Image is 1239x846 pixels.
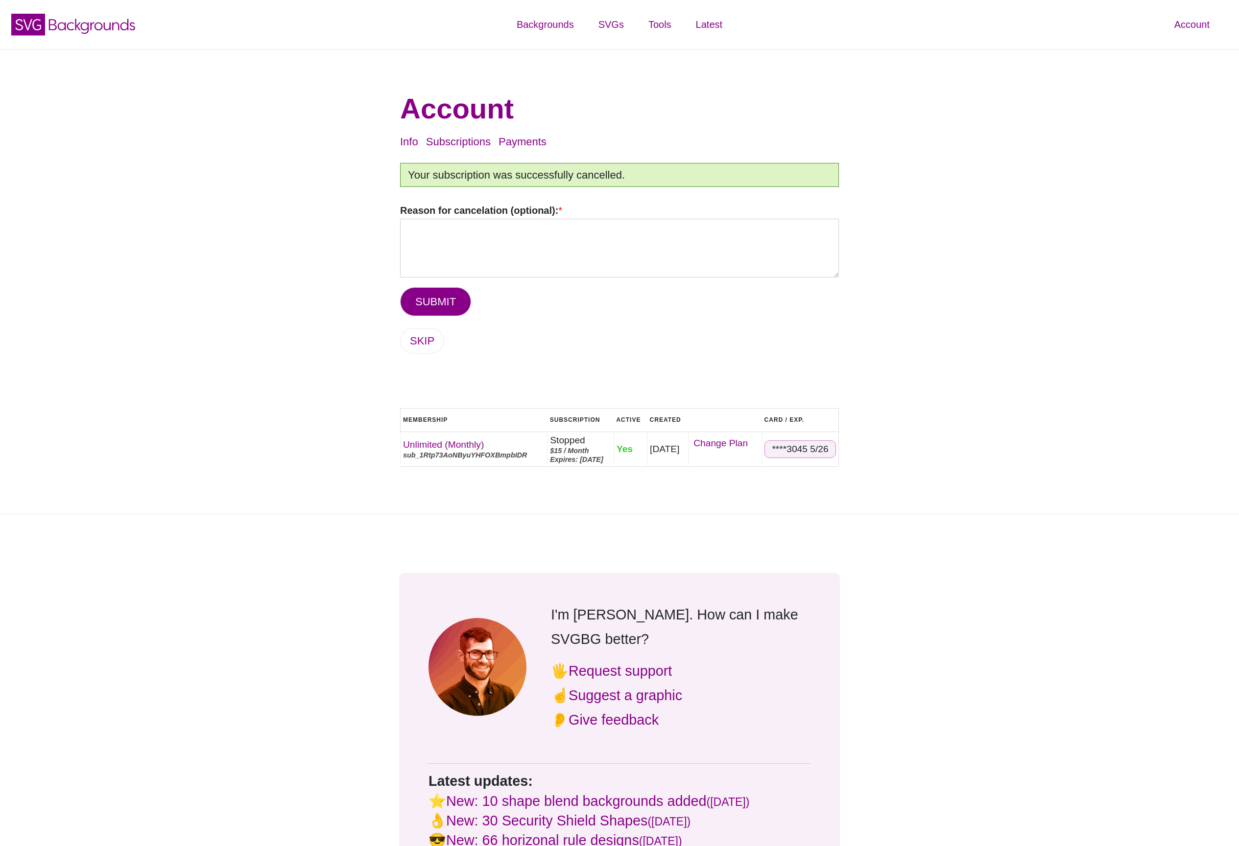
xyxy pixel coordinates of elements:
strong: Latest updates: [429,773,533,789]
a: Change Plan [691,435,759,452]
a: New: 30 Security Shield Shapes([DATE]) [446,813,691,828]
a: Payments [499,136,547,148]
small: ([DATE]) [707,796,750,808]
a: Backgrounds [504,10,586,39]
p: ⭐ [429,791,810,811]
p: 🖐 [551,659,810,683]
div: $15 / Month [550,446,611,455]
small: ([DATE]) [647,815,691,828]
button: SUBMIT [400,287,471,316]
div: sub_1Rtp73AoNByuYHFOXBmpbIDR [403,451,545,459]
p: 👌 [429,811,810,830]
p: I'm [PERSON_NAME]. How can I make SVGBG better? [551,602,810,651]
div: Your subscription was successfully cancelled. [400,163,839,187]
label: Reason for cancelation (optional): [400,204,839,217]
a: Latest [684,10,735,39]
div: Stopped [550,434,611,446]
a: Account [1162,10,1222,39]
a: Subscriptions [426,136,491,148]
a: Give feedback [569,712,659,728]
th: Created [647,408,689,432]
p: ☝ [551,683,810,708]
p: 👂 [551,708,810,732]
a: Info [400,136,418,148]
a: New: 10 shape blend backgrounds added([DATE]) [446,793,749,809]
a: Suggest a graphic [569,687,682,703]
a: SVGs [586,10,636,39]
a: Tools [636,10,684,39]
div: [DATE] [650,443,686,455]
th: Card / Exp. [762,408,839,432]
span: Yes [617,444,633,454]
a: Unlimited (Monthly) [403,439,484,450]
a: SKIP [400,328,444,354]
th: Active [614,408,647,432]
th: Subscription [548,408,614,432]
img: Matt Visiwig Headshot [429,618,526,716]
h1: Account [400,91,839,126]
th: Membership [401,408,548,432]
div: ‌ [691,435,759,463]
div: Expires: [DATE] [550,455,611,464]
a: Request support [569,663,672,679]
